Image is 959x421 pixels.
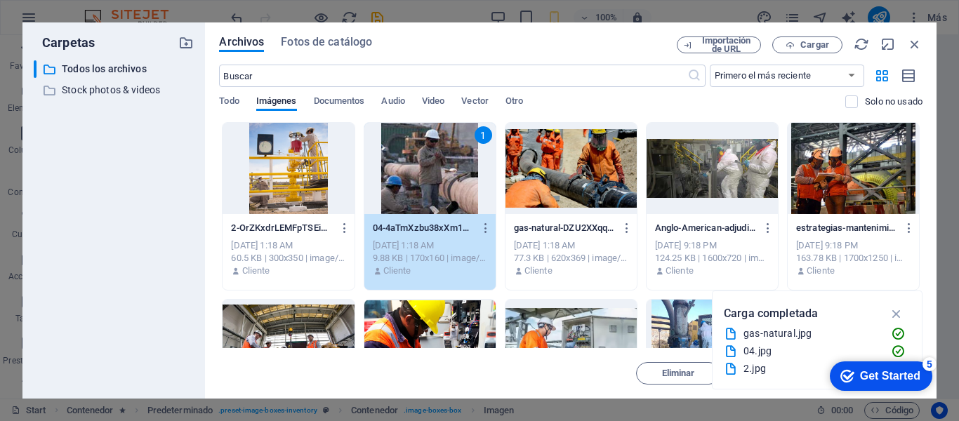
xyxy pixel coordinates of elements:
button: Eliminar [636,362,720,385]
span: Video [422,93,444,112]
div: [DATE] 1:18 AM [514,239,628,252]
div: 60.5 KB | 300x350 | image/jpeg [231,252,345,265]
i: Minimizar [880,36,896,52]
span: Imágenes [256,93,297,112]
span: Eliminar [662,369,695,377]
p: 04-4aTmXzbu38xXm1NY94om9w.jpg [373,222,475,234]
div: [DATE] 1:18 AM [373,239,487,252]
div: 77.3 KB | 620x369 | image/jpeg [514,252,628,265]
p: estrategias-mantenimiento-minero-O_OEDm_oh0otk4DA1vzX7A.jpg [796,222,898,234]
p: Cliente [666,265,694,277]
p: Anglo-American-adjudica-servicio-de-soporte-de-mantenimiento-de-concentradora-por-3-anos-a-Metso-... [655,222,757,234]
p: Todos los archivos [62,61,168,77]
div: [DATE] 9:18 PM [655,239,769,252]
div: 124.25 KB | 1600x720 | image/jpeg [655,252,769,265]
p: gas-natural-DZU2XXqqobCWJ0QBGXpCrw.jpg [514,222,616,234]
span: Audio [381,93,404,112]
div: 2.jpg [743,361,880,377]
i: Volver a cargar [854,36,869,52]
i: Crear carpeta [178,35,194,51]
p: Cliente [807,265,835,277]
div: 9.88 KB | 170x160 | image/jpeg [373,252,487,265]
p: Cliente [524,265,553,277]
div: gas-natural.jpg [743,326,880,342]
button: Cargar [772,36,842,53]
p: Cliente [383,265,411,277]
div: Stock photos & videos [34,81,194,99]
button: Importación de URL [677,36,761,53]
span: Fotos de catálogo [281,34,372,51]
div: ​ [34,60,37,78]
p: Carpetas [34,34,95,52]
i: Cerrar [907,36,922,52]
p: Carga completada [724,305,818,323]
p: Solo muestra los archivos que no están usándose en el sitio web. Los archivos añadidos durante es... [865,95,922,108]
span: Otro [505,93,523,112]
div: 163.78 KB | 1700x1250 | image/jpeg [796,252,911,265]
div: 04.jpg [743,343,880,359]
span: Todo [219,93,239,112]
div: [DATE] 9:18 PM [796,239,911,252]
span: Cargar [800,41,829,49]
span: Vector [461,93,489,112]
div: 5 [103,3,117,17]
div: Get Started [41,15,101,28]
p: Cliente [242,265,270,277]
input: Buscar [219,65,687,87]
div: [DATE] 1:18 AM [231,239,345,252]
span: Archivos [219,34,264,51]
span: Documentos [314,93,365,112]
p: 2-OrZKxdrLEMFpTSEiGVqW9Q.jpg [231,222,333,234]
p: Stock photos & videos [62,82,168,98]
div: 1 [475,126,492,144]
div: Get Started 5 items remaining, 0% complete [11,7,113,36]
span: Importación de URL [698,36,755,53]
